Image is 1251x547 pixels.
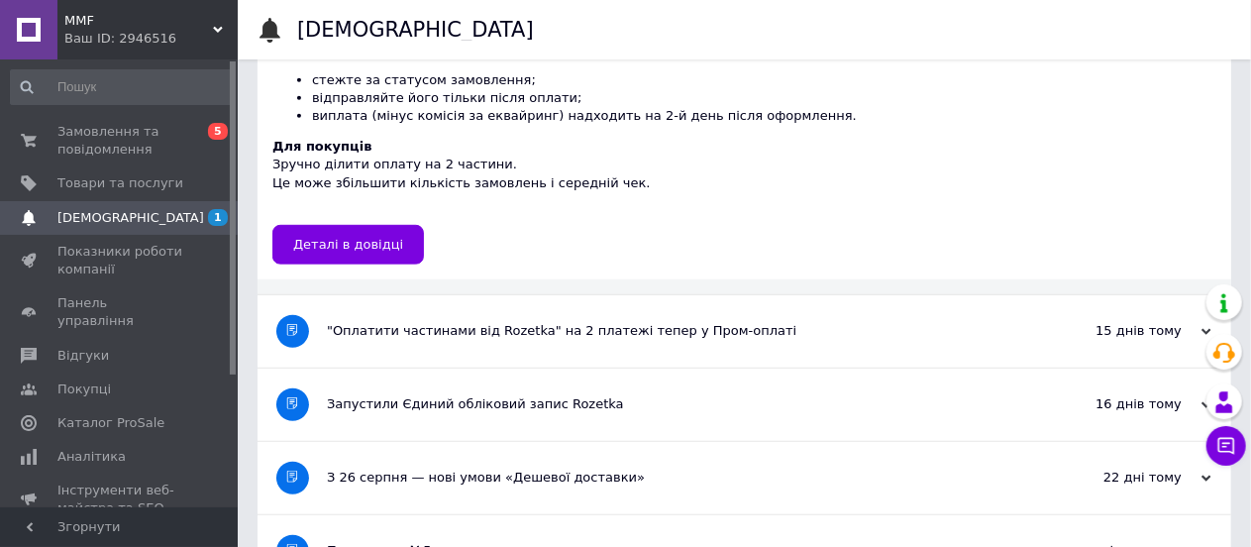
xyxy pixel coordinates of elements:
input: Пошук [10,69,234,105]
div: 15 днів тому [1013,322,1211,340]
div: З 26 серпня — нові умови «Дешевої доставки» [327,469,1013,487]
span: Товари та послуги [57,174,183,192]
li: стежте за статусом замовлення; [312,71,1216,89]
a: Деталі в довідці [272,225,424,265]
h1: [DEMOGRAPHIC_DATA] [297,18,534,42]
span: Деталі в довідці [293,237,403,252]
div: "Оплатити частинами від Rozetka" на 2 платежі тепер у Пром-оплаті [327,322,1013,340]
span: Аналітика [57,448,126,466]
span: Панель управління [57,294,183,330]
b: Для покупців [272,139,371,154]
span: 1 [208,209,228,226]
div: Для вас, як для продавця, нічого не змінюється: [272,22,1216,125]
span: 5 [208,123,228,140]
span: Каталог ProSale [57,414,164,432]
button: Чат з покупцем [1206,426,1246,466]
span: Відгуки [57,347,109,365]
span: Замовлення та повідомлення [57,123,183,159]
span: [DEMOGRAPHIC_DATA] [57,209,204,227]
li: відправляйте його тільки після оплати; [312,89,1216,107]
span: Інструменти веб-майстра та SEO [57,482,183,517]
span: Показники роботи компанії [57,243,183,278]
li: виплата (мінус комісія за еквайринг) надходить на 2-й день після оформлення. [312,107,1216,125]
div: Ваш ID: 2946516 [64,30,238,48]
span: Покупці [57,381,111,398]
div: Зручно ділити оплату на 2 частини. Це може збільшити кількість замовлень і середній чек. [272,138,1216,210]
span: MMF [64,12,213,30]
div: 16 днів тому [1013,395,1211,413]
div: 22 дні тому [1013,469,1211,487]
div: Запустили Єдиний обліковий запис Rozetka [327,395,1013,413]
